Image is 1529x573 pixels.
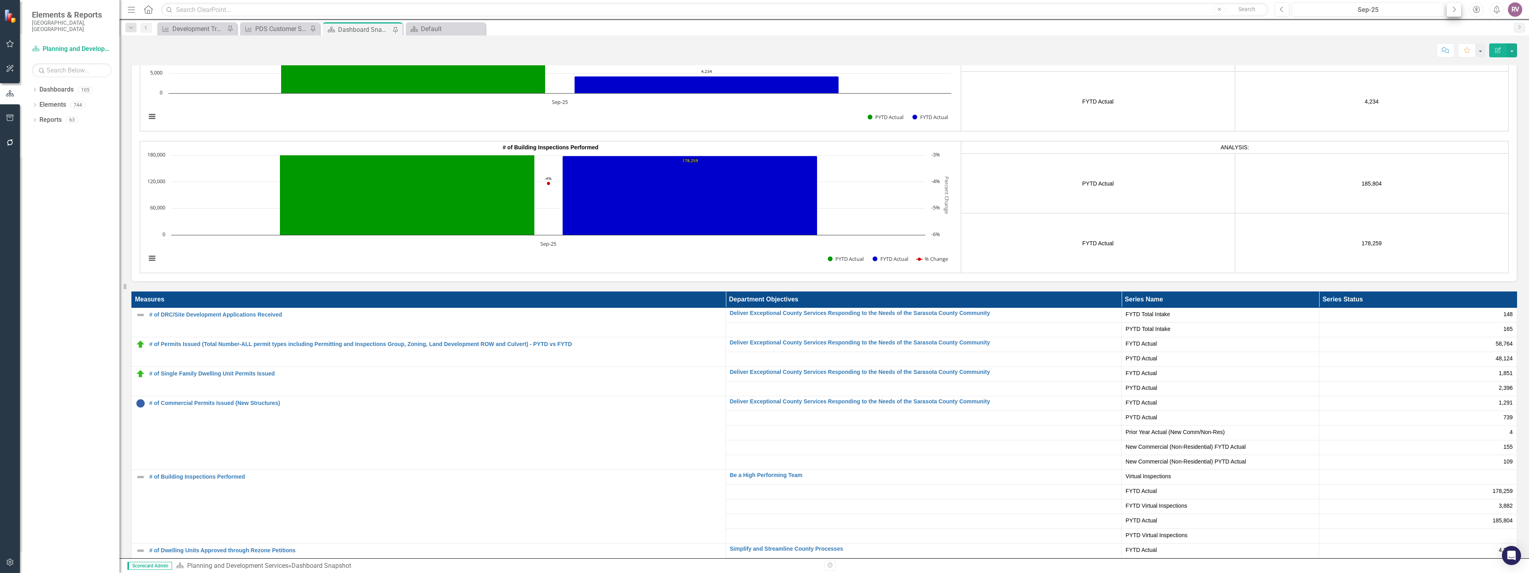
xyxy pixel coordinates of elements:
button: View chart menu, Chart [147,111,158,122]
td: ANALYSIS: [961,141,1509,154]
span: PYTD Actual [1126,354,1315,362]
span: FYTD Actual [1126,487,1315,495]
text: Sep-25 [552,98,568,106]
g: PYTD Actual, bar series 1 of 2 with 1 bar. [281,37,546,94]
img: On Target [136,340,145,349]
td: Double-Click to Edit Right Click for Context Menu [132,469,726,543]
span: 2,396 [1499,384,1513,392]
td: Double-Click to Edit Right Click for Context Menu [725,307,1121,322]
a: Elements [39,100,66,110]
button: Search [1227,4,1267,15]
span: 185,804 [1492,516,1513,524]
g: % Change, series 3 of 3. Line with 1 data point. Y axis, Percent Change. [547,182,550,185]
td: PYTD Actual [961,154,1235,213]
a: # of Single Family Dwelling Unit Permits Issued [149,371,721,377]
button: Show PYTD Actual [868,113,904,121]
span: PYTD Virtual Inspections [1126,531,1315,539]
text: 0 [160,89,162,96]
span: New Commercial (Non-Residential) PYTD Actual [1126,458,1315,465]
img: No Target Set [136,399,145,408]
path: Sep-25, 178,259. FYTD Actual. [563,156,817,235]
button: Show PYTD Actual [828,255,864,262]
img: Not Defined [136,310,145,320]
button: Sep-25 [1292,2,1445,17]
td: 4,234 [1235,72,1508,131]
path: Sep-25, 185,804. PYTD Actual. [280,153,535,235]
td: Double-Click to Edit Right Click for Context Menu [725,543,1121,558]
span: Prior Year Actual (New Comm/Non-Res) [1126,428,1315,436]
a: Development Trends [159,24,225,34]
div: Development Trends [172,24,225,34]
td: Double-Click to Edit Right Click for Context Menu [132,337,726,366]
span: 148 [1504,310,1513,318]
div: Chart. Highcharts interactive chart. [142,10,959,129]
text: Percent Change [943,176,950,214]
span: 4 [1509,428,1513,436]
div: » [176,561,818,571]
a: Simplify and Streamline County Processes [730,546,1117,552]
span: 165 [1504,325,1513,333]
a: Planning and Development Services [187,562,288,569]
div: Chart. Highcharts interactive chart. [142,151,959,271]
td: Double-Click to Edit Right Click for Context Menu [725,396,1121,411]
a: PDS Customer Service w/ Accela [242,24,308,34]
td: Double-Click to Edit Right Click for Context Menu [132,543,726,573]
span: FYTD Actual [1126,399,1315,407]
a: Deliver Exceptional County Services Responding to the Needs of the Sarasota County Community [730,340,1117,346]
span: 4,234 [1499,546,1513,554]
a: Be a High Performing Team [730,472,1117,478]
button: Show % Change [917,255,948,262]
a: # of Permits Issued (Total Number-ALL permit types including Permitting and Inspections Group, Zo... [149,341,721,347]
a: # of Commercial Permits Issued (New Structures) [149,400,721,406]
img: Not Defined [136,472,145,482]
button: Show FYTD Actual [913,113,948,121]
div: Dashboard Snapshot [338,25,391,35]
td: 185,804 [1235,154,1508,213]
td: 178,259 [1235,213,1508,273]
td: Double-Click to Edit Right Click for Context Menu [725,366,1121,381]
span: FYTD Actual [1126,369,1315,377]
td: Double-Click to Edit Right Click for Context Menu [132,307,726,337]
a: Dashboards [39,85,74,94]
span: FYTD Total Intake [1126,310,1315,318]
td: Double-Click to Edit [1121,469,1319,484]
text: 0 [162,231,165,238]
span: 58,764 [1496,340,1513,348]
img: Not Defined [136,546,145,555]
div: RV [1508,2,1522,17]
g: FYTD Actual, bar series 2 of 2 with 1 bar. [575,76,839,94]
text: -3% [931,151,940,158]
span: 1,291 [1499,399,1513,407]
a: Deliver Exceptional County Services Responding to the Needs of the Sarasota County Community [730,369,1117,375]
text: 5,000 [150,69,162,76]
span: 739 [1504,413,1513,421]
span: 178,259 [1492,487,1513,495]
span: New Commercial (Non-Residential) FYTD Actual [1126,443,1315,451]
span: 109 [1504,458,1513,465]
span: 155 [1504,443,1513,451]
path: Sep-25, 4,234. FYTD Actual. [575,76,839,94]
td: Double-Click to Edit Right Click for Context Menu [725,337,1121,352]
button: Show FYTD Actual [873,255,908,262]
div: Dashboard Snapshot [291,562,351,569]
span: 3,882 [1499,502,1513,510]
a: Reports [39,115,62,125]
a: # of Building Inspections Performed [149,474,721,480]
input: Search ClearPoint... [161,3,1269,17]
button: View chart menu, Chart [147,253,158,264]
span: Virtual Inspections [1126,472,1315,480]
span: Elements & Reports [32,10,111,20]
text: 120,000 [147,178,165,185]
text: 4,234 [701,68,712,74]
td: FYTD Actual [961,72,1235,131]
td: FYTD Actual [961,213,1235,273]
a: Deliver Exceptional County Services Responding to the Needs of the Sarasota County Community [730,310,1117,316]
a: Deliver Exceptional County Services Responding to the Needs of the Sarasota County Community [730,399,1117,405]
text: 180,000 [147,151,165,158]
span: FYTD Actual [1126,546,1315,554]
text: 178,259 [682,158,698,163]
path: Sep-25, -4.06073066. % Change. [547,182,550,185]
div: 105 [78,86,93,93]
img: ClearPoint Strategy [4,9,18,23]
text: -6% [931,231,940,238]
